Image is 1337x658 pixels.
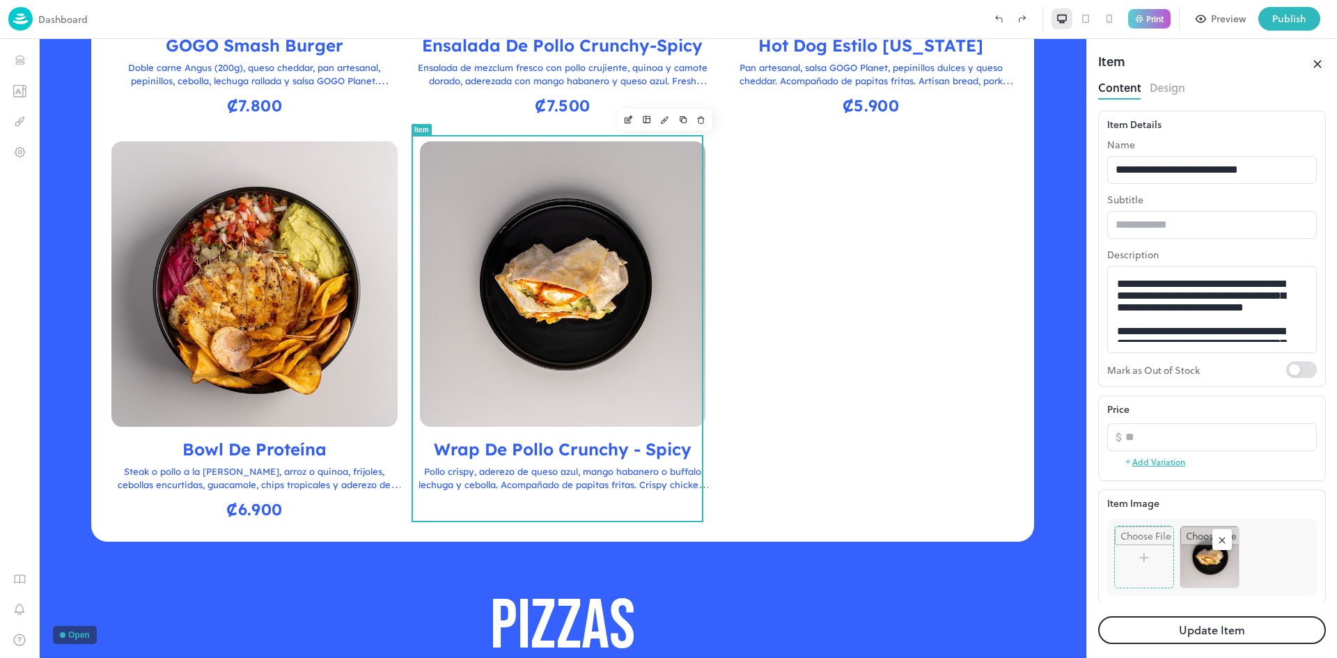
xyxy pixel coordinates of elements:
div: Domain Overview [53,82,125,91]
img: logo_orange.svg [22,22,33,33]
label: Redo (Ctrl + Y) [1010,7,1034,31]
button: Edit [581,72,599,90]
img: logo-86c26b7e.jpg [8,7,33,31]
img: website_grey.svg [22,36,33,47]
img: tab_keywords_by_traffic_grey.svg [139,81,150,92]
span: Pan artesanal, salsa GOGO Planet, pepinillos dulces y queso cheddar. Acompañado de papitas fritas... [698,23,975,74]
span: Ensalada de mezclum fresco con pollo crujiente, quinoa y camote dorado, aderezada con mango haban... [379,23,668,74]
button: Publish [1258,7,1320,31]
span: Pollo crispy, aderezo de queso azul, mango habanero o buffalo lechuga y cebolla. Acompañado de pa... [380,427,671,478]
button: Design [617,72,635,90]
div: Keywords by Traffic [154,82,235,91]
p: Dashboard [38,12,88,26]
button: Add Variation [1124,451,1185,472]
span: ₡7.800 [188,56,244,77]
div: Item [375,87,390,95]
span: Wrap de Pollo Crunchy - Spicy [395,402,652,418]
p: Description [1107,247,1317,262]
span: ₡6.900 [187,460,244,480]
div: Open [29,591,51,601]
p: Mark as Out of Stock [1107,361,1286,378]
button: Duplicate [635,72,653,90]
span: Steak o pollo a la [PERSON_NAME], arroz o quinoa, frijoles, cebollas encurtidas, guacamole, chips... [79,427,363,491]
img: 1759279463458mehu5sbjo7.jpg [72,102,358,388]
p: Print [1146,15,1164,23]
span: Bowl de Proteína [143,402,288,418]
button: Update Item [1098,616,1326,644]
p: Price [1107,402,1129,416]
button: Content [1098,77,1141,95]
span: Doble carne Angus (200g), queso cheddar, pan artesanal, pepinillos, cebolla, lechuga rallada y sa... [70,23,360,87]
div: Domain: [DOMAIN_NAME] [36,36,153,47]
p: Name [1107,137,1317,152]
div: Remove image [1212,529,1232,550]
span: ₡5.900 [804,56,861,77]
div: v 4.0.25 [39,22,68,33]
p: PIZZAS [52,545,995,632]
div: Item [1098,52,1125,77]
div: Item Details [1107,117,1317,132]
label: Undo (Ctrl + Z) [987,7,1010,31]
div: Preview [1211,11,1246,26]
div: Publish [1272,11,1306,26]
p: Subtitle [1107,192,1317,207]
span: ₡7.500 [496,56,552,77]
img: 17594513334799i38mu0wnrm.jpg [381,102,666,388]
button: Design [1150,77,1185,95]
button: Layout [599,72,617,90]
img: tab_domain_overview_orange.svg [38,81,49,92]
button: Delete [653,72,671,90]
button: Preview [1188,7,1254,31]
p: Item Image [1107,496,1317,510]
